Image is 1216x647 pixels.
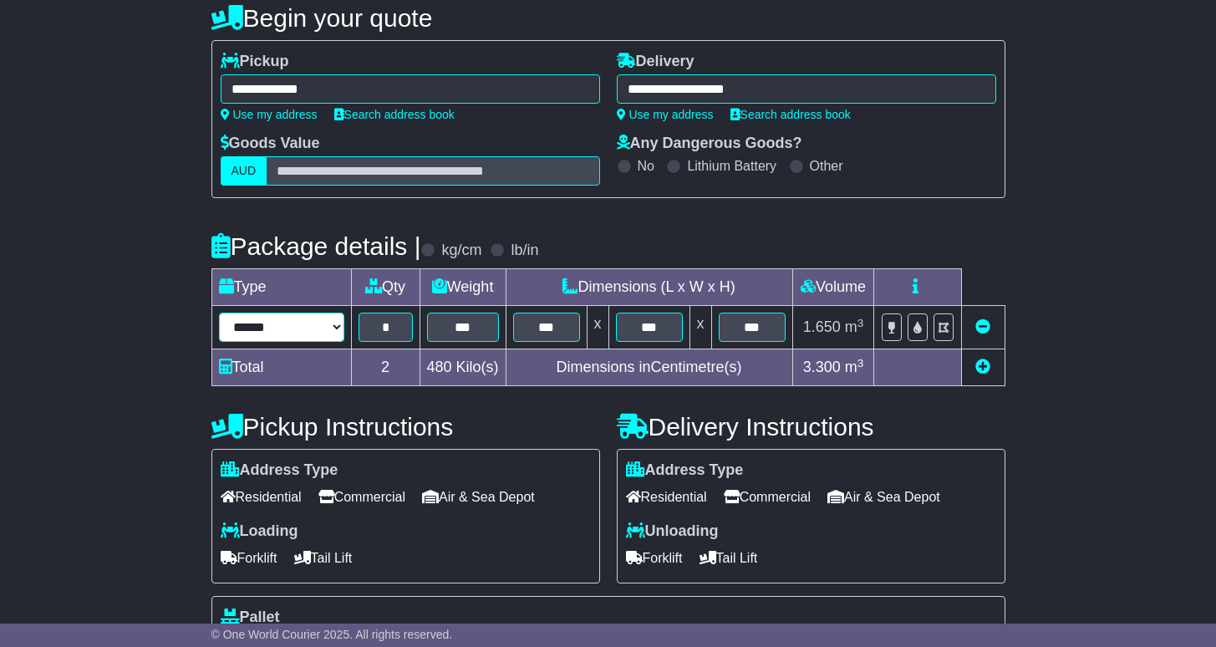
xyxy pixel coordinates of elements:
[211,349,351,386] td: Total
[845,318,864,335] span: m
[351,269,420,306] td: Qty
[689,306,711,349] td: x
[626,522,719,541] label: Unloading
[211,232,421,260] h4: Package details |
[351,349,420,386] td: 2
[626,545,683,571] span: Forklift
[221,53,289,71] label: Pickup
[827,484,940,510] span: Air & Sea Depot
[803,359,841,375] span: 3.300
[857,357,864,369] sup: 3
[700,545,758,571] span: Tail Lift
[221,108,318,121] a: Use my address
[221,522,298,541] label: Loading
[617,413,1005,441] h4: Delivery Instructions
[617,53,694,71] label: Delivery
[626,484,707,510] span: Residential
[211,413,600,441] h4: Pickup Instructions
[221,545,277,571] span: Forklift
[221,461,338,480] label: Address Type
[427,359,452,375] span: 480
[506,269,792,306] td: Dimensions (L x W x H)
[294,545,353,571] span: Tail Lift
[211,269,351,306] td: Type
[975,318,990,335] a: Remove this item
[511,242,538,260] label: lb/in
[221,609,280,627] label: Pallet
[975,359,990,375] a: Add new item
[724,484,811,510] span: Commercial
[221,135,320,153] label: Goods Value
[221,484,302,510] span: Residential
[810,158,843,174] label: Other
[422,484,535,510] span: Air & Sea Depot
[687,158,776,174] label: Lithium Battery
[845,359,864,375] span: m
[730,108,851,121] a: Search address book
[318,484,405,510] span: Commercial
[792,269,874,306] td: Volume
[857,317,864,329] sup: 3
[334,108,455,121] a: Search address book
[587,306,608,349] td: x
[420,349,506,386] td: Kilo(s)
[617,135,802,153] label: Any Dangerous Goods?
[221,156,267,186] label: AUD
[626,461,744,480] label: Address Type
[211,4,1005,32] h4: Begin your quote
[803,318,841,335] span: 1.650
[420,269,506,306] td: Weight
[506,349,792,386] td: Dimensions in Centimetre(s)
[211,628,453,641] span: © One World Courier 2025. All rights reserved.
[638,158,654,174] label: No
[617,108,714,121] a: Use my address
[441,242,481,260] label: kg/cm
